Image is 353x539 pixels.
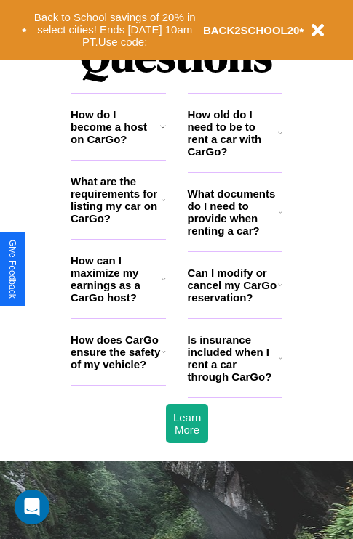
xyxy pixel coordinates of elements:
h3: Is insurance included when I rent a car through CarGo? [188,333,279,383]
h3: How does CarGo ensure the safety of my vehicle? [71,333,162,370]
div: Open Intercom Messenger [15,490,49,524]
h3: How can I maximize my earnings as a CarGo host? [71,254,162,304]
h3: What are the requirements for listing my car on CarGo? [71,175,162,224]
h3: How do I become a host on CarGo? [71,108,160,145]
h3: How old do I need to be to rent a car with CarGo? [188,108,279,158]
div: Give Feedback [7,240,17,299]
button: Learn More [166,404,208,443]
b: BACK2SCHOOL20 [203,24,300,36]
h3: What documents do I need to provide when renting a car? [188,187,279,237]
button: Back to School savings of 20% in select cities! Ends [DATE] 10am PT.Use code: [27,7,203,52]
h3: Can I modify or cancel my CarGo reservation? [188,267,278,304]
